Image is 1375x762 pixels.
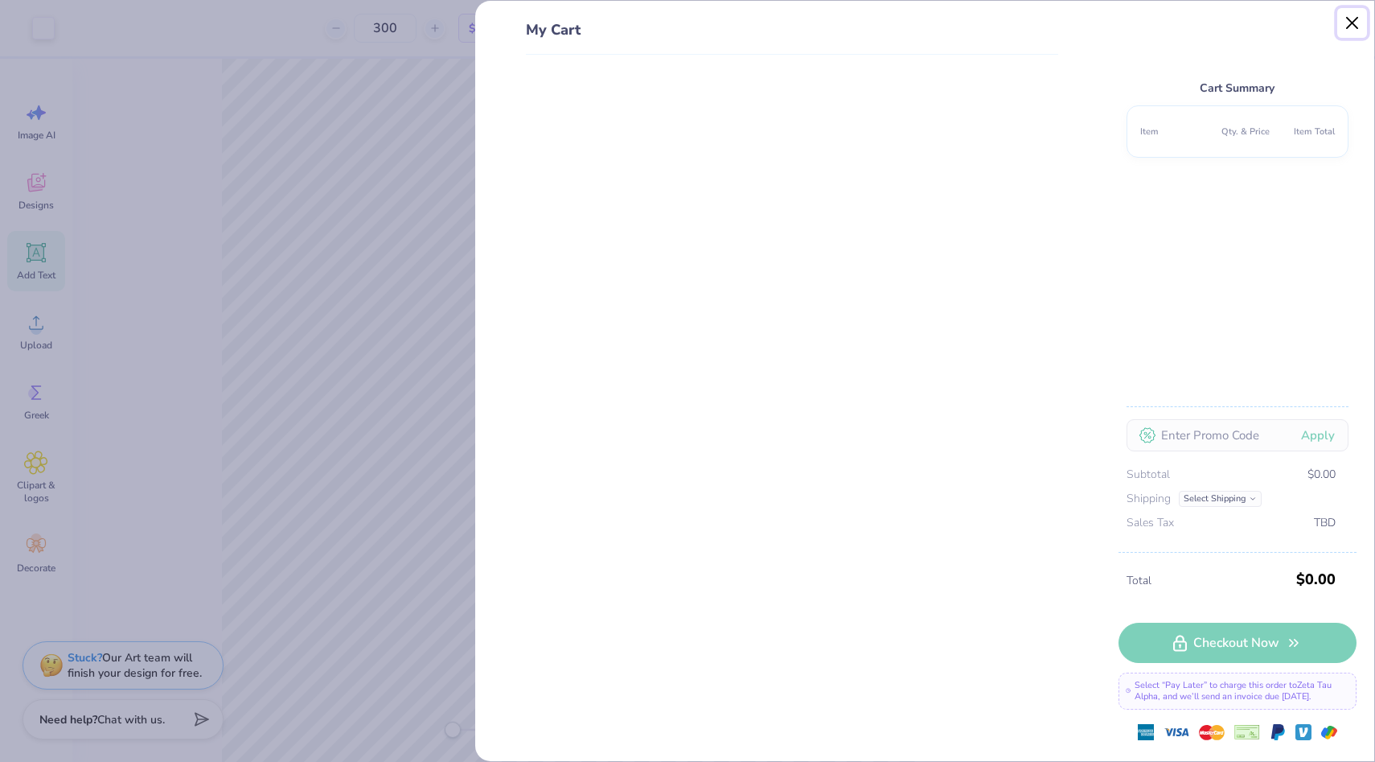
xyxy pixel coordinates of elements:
input: Enter Promo Code [1127,419,1348,451]
th: Item Total [1270,119,1335,144]
img: Venmo [1295,724,1311,740]
span: Shipping [1127,490,1171,508]
img: visa [1164,719,1189,745]
div: My Cart [526,19,1058,55]
th: Item [1140,119,1205,144]
span: $0.00 [1307,466,1336,484]
button: Close [1337,8,1368,39]
img: master-card [1199,719,1225,745]
div: Select Shipping [1179,491,1262,507]
span: Sales Tax [1127,514,1174,532]
span: Total [1127,572,1291,590]
img: express [1138,724,1154,740]
div: Select “Pay Later” to charge this order to Zeta Tau Alpha , and we’ll send an invoice due [DATE]. [1118,673,1357,710]
img: Paypal [1270,724,1286,740]
img: GPay [1321,724,1337,740]
th: Qty. & Price [1205,119,1270,144]
span: TBD [1314,514,1336,532]
span: $0.00 [1296,565,1336,594]
span: Subtotal [1127,466,1170,484]
div: Cart Summary [1127,79,1348,97]
img: cheque [1234,724,1260,740]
